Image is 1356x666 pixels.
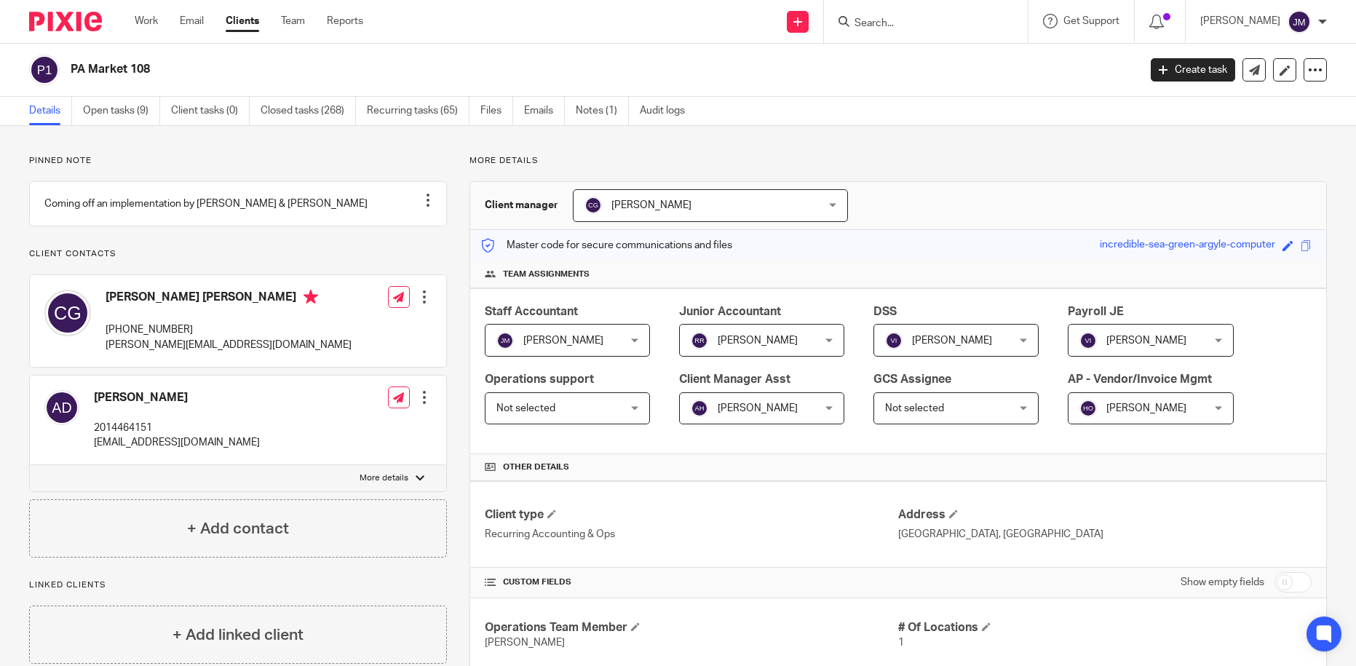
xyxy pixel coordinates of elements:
[898,507,1312,523] h4: Address
[485,373,594,385] span: Operations support
[1106,336,1186,346] span: [PERSON_NAME]
[485,306,578,317] span: Staff Accountant
[29,155,447,167] p: Pinned note
[485,620,898,635] h4: Operations Team Member
[524,97,565,125] a: Emails
[611,200,691,210] span: [PERSON_NAME]
[469,155,1327,167] p: More details
[1200,14,1280,28] p: [PERSON_NAME]
[1288,10,1311,33] img: svg%3E
[718,336,798,346] span: [PERSON_NAME]
[640,97,696,125] a: Audit logs
[1079,400,1097,417] img: svg%3E
[94,435,260,450] p: [EMAIL_ADDRESS][DOMAIN_NAME]
[44,290,91,336] img: svg%3E
[898,527,1312,542] p: [GEOGRAPHIC_DATA], [GEOGRAPHIC_DATA]
[44,390,79,425] img: svg%3E
[1181,575,1264,590] label: Show empty fields
[367,97,469,125] a: Recurring tasks (65)
[71,62,917,77] h2: PA Market 108
[1151,58,1235,82] a: Create task
[485,527,898,542] p: Recurring Accounting & Ops
[29,55,60,85] img: svg%3E
[496,403,555,413] span: Not selected
[691,400,708,417] img: svg%3E
[503,269,590,280] span: Team assignments
[898,620,1312,635] h4: # Of Locations
[1100,237,1275,254] div: incredible-sea-green-argyle-computer
[94,390,260,405] h4: [PERSON_NAME]
[29,12,102,31] img: Pixie
[485,638,565,648] span: [PERSON_NAME]
[180,14,204,28] a: Email
[679,306,781,317] span: Junior Accountant
[1079,332,1097,349] img: svg%3E
[29,248,447,260] p: Client contacts
[106,290,352,308] h4: [PERSON_NAME] [PERSON_NAME]
[29,579,447,591] p: Linked clients
[360,472,408,484] p: More details
[885,332,903,349] img: svg%3E
[1068,306,1124,317] span: Payroll JE
[853,17,984,31] input: Search
[106,338,352,352] p: [PERSON_NAME][EMAIL_ADDRESS][DOMAIN_NAME]
[187,518,289,540] h4: + Add contact
[873,373,951,385] span: GCS Assignee
[503,461,569,473] span: Other details
[1106,403,1186,413] span: [PERSON_NAME]
[94,421,260,435] p: 2014464151
[485,507,898,523] h4: Client type
[576,97,629,125] a: Notes (1)
[584,197,602,214] img: svg%3E
[523,336,603,346] span: [PERSON_NAME]
[481,238,732,253] p: Master code for secure communications and files
[261,97,356,125] a: Closed tasks (268)
[106,322,352,337] p: [PHONE_NUMBER]
[485,576,898,588] h4: CUSTOM FIELDS
[1063,16,1119,26] span: Get Support
[1068,373,1212,385] span: AP - Vendor/Invoice Mgmt
[496,332,514,349] img: svg%3E
[171,97,250,125] a: Client tasks (0)
[873,306,897,317] span: DSS
[327,14,363,28] a: Reports
[226,14,259,28] a: Clients
[718,403,798,413] span: [PERSON_NAME]
[898,638,904,648] span: 1
[679,373,790,385] span: Client Manager Asst
[485,198,558,213] h3: Client manager
[480,97,513,125] a: Files
[912,336,992,346] span: [PERSON_NAME]
[135,14,158,28] a: Work
[691,332,708,349] img: svg%3E
[83,97,160,125] a: Open tasks (9)
[281,14,305,28] a: Team
[173,624,304,646] h4: + Add linked client
[304,290,318,304] i: Primary
[29,97,72,125] a: Details
[885,403,944,413] span: Not selected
